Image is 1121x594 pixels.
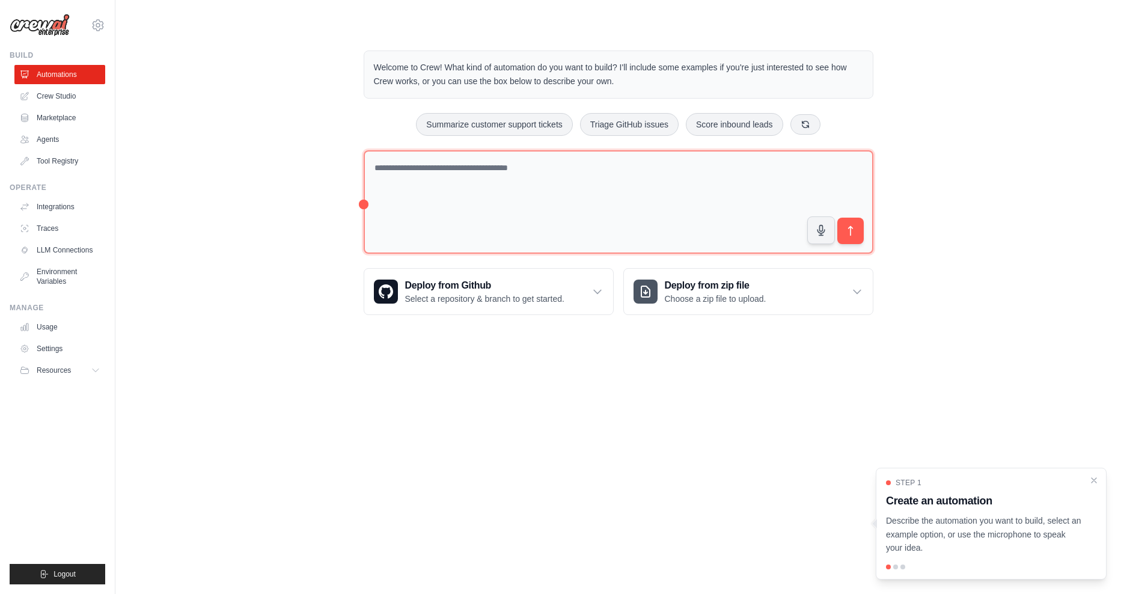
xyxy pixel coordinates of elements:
a: Marketplace [14,108,105,127]
span: Resources [37,366,71,375]
p: Welcome to Crew! What kind of automation do you want to build? I'll include some examples if you'... [374,61,863,88]
span: Logout [53,569,76,579]
img: Logo [10,14,70,37]
a: Environment Variables [14,262,105,291]
button: Score inbound leads [686,113,783,136]
button: Logout [10,564,105,584]
a: Integrations [14,197,105,216]
iframe: Chat Widget [1061,536,1121,594]
h3: Deploy from zip file [665,278,766,293]
h3: Create an automation [886,492,1082,509]
a: Usage [14,317,105,337]
a: Tool Registry [14,152,105,171]
h3: Deploy from Github [405,278,564,293]
div: Manage [10,303,105,313]
a: Automations [14,65,105,84]
button: Resources [14,361,105,380]
a: Settings [14,339,105,358]
a: Agents [14,130,105,149]
p: Choose a zip file to upload. [665,293,766,305]
span: Step 1 [896,478,921,488]
p: Describe the automation you want to build, select an example option, or use the microphone to spe... [886,514,1082,555]
a: Crew Studio [14,87,105,106]
p: Select a repository & branch to get started. [405,293,564,305]
button: Close walkthrough [1089,476,1099,485]
a: LLM Connections [14,240,105,260]
button: Triage GitHub issues [580,113,679,136]
a: Traces [14,219,105,238]
div: Operate [10,183,105,192]
button: Summarize customer support tickets [416,113,572,136]
div: Build [10,51,105,60]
